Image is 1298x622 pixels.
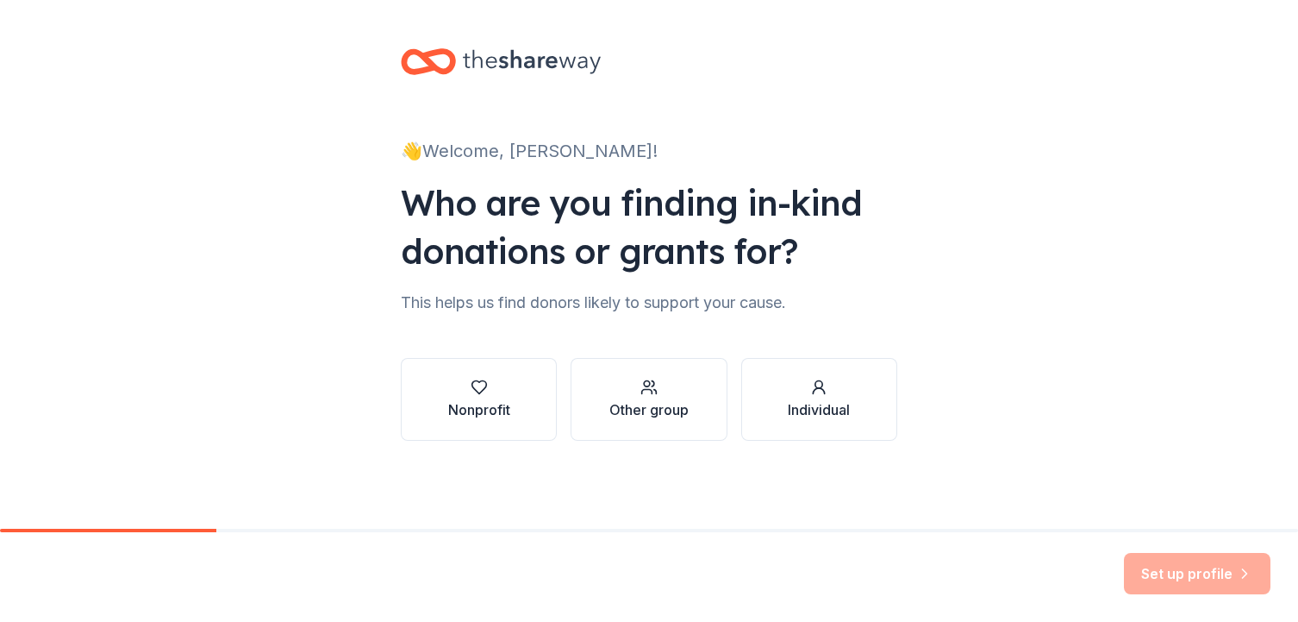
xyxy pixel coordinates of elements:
div: Nonprofit [448,399,510,420]
button: Other group [571,358,727,441]
div: 👋 Welcome, [PERSON_NAME]! [401,137,897,165]
div: Individual [788,399,850,420]
button: Nonprofit [401,358,557,441]
div: This helps us find donors likely to support your cause. [401,289,897,317]
div: Who are you finding in-kind donations or grants for? [401,179,897,275]
button: Individual [741,358,897,441]
div: Other group [609,399,689,420]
